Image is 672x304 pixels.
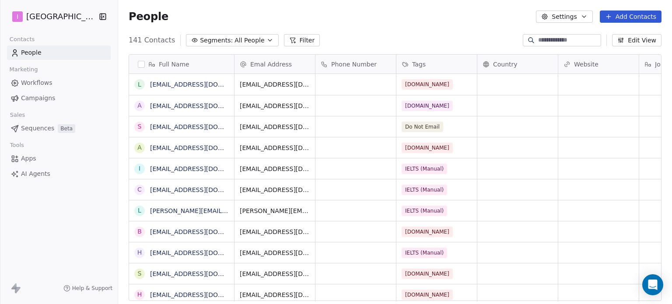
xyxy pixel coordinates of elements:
span: Beta [58,124,75,133]
span: [DOMAIN_NAME] [402,269,453,279]
span: IELTS (Manual) [402,206,447,216]
span: [DOMAIN_NAME] [402,79,453,90]
span: People [129,10,168,23]
div: l [138,206,141,215]
span: [EMAIL_ADDRESS][DOMAIN_NAME] [240,269,310,278]
a: People [7,45,111,60]
span: [EMAIL_ADDRESS][DOMAIN_NAME] [240,122,310,131]
span: Sequences [21,124,54,133]
span: Sales [6,108,29,122]
span: Contacts [6,33,38,46]
a: [EMAIL_ADDRESS][DOMAIN_NAME] [150,291,257,298]
a: [PERSON_NAME][EMAIL_ADDRESS][DOMAIN_NAME] [150,207,308,214]
button: Add Contacts [600,10,661,23]
div: h [137,290,142,299]
a: Help & Support [63,285,112,292]
a: [EMAIL_ADDRESS][DOMAIN_NAME] [150,249,257,256]
span: Phone Number [331,60,377,69]
div: Country [477,55,558,73]
a: Apps [7,151,111,166]
span: Full Name [159,60,189,69]
span: IELTS (Manual) [402,164,447,174]
span: IELTS (Manual) [402,248,447,258]
div: grid [129,74,234,301]
span: Workflows [21,78,52,87]
span: Segments: [200,36,233,45]
span: People [21,48,42,57]
div: a [137,101,142,110]
a: [EMAIL_ADDRESS][DOMAIN_NAME] [150,165,257,172]
span: AI Agents [21,169,50,178]
a: Workflows [7,76,111,90]
span: [EMAIL_ADDRESS][DOMAIN_NAME] [240,101,310,110]
a: [EMAIL_ADDRESS][DOMAIN_NAME] [150,102,257,109]
span: Tools [6,139,28,152]
div: s [138,269,142,278]
span: [EMAIL_ADDRESS][DOMAIN_NAME] [240,185,310,194]
span: [EMAIL_ADDRESS][DOMAIN_NAME] [240,290,310,299]
div: a [137,143,142,152]
div: l [138,80,141,89]
a: SequencesBeta [7,121,111,136]
span: [PERSON_NAME][EMAIL_ADDRESS][DOMAIN_NAME] [240,206,310,215]
span: [DOMAIN_NAME] [402,143,453,153]
span: Apps [21,154,36,163]
div: I [139,164,140,173]
div: Open Intercom Messenger [642,274,663,295]
button: Filter [284,34,320,46]
div: C [137,185,142,194]
span: [EMAIL_ADDRESS][DOMAIN_NAME] [240,80,310,89]
a: [EMAIL_ADDRESS][DOMAIN_NAME] [150,270,257,277]
span: Emal Address [250,60,292,69]
div: Tags [396,55,477,73]
a: AI Agents [7,167,111,181]
a: [EMAIL_ADDRESS][DOMAIN_NAME] [150,144,257,151]
span: [DOMAIN_NAME] [402,227,453,237]
span: Help & Support [72,285,112,292]
a: [EMAIL_ADDRESS][DOMAIN_NAME] [150,81,257,88]
div: Phone Number [315,55,396,73]
span: Tags [412,60,426,69]
div: s [138,122,142,131]
span: IELTS (Manual) [402,185,447,195]
span: Do Not Email [402,122,443,132]
span: Marketing [6,63,42,76]
span: [EMAIL_ADDRESS][DOMAIN_NAME] [240,143,310,152]
span: [GEOGRAPHIC_DATA] [26,11,97,22]
a: [EMAIL_ADDRESS][DOMAIN_NAME] [150,123,257,130]
div: Emal Address [234,55,315,73]
span: I [17,12,18,21]
span: Campaigns [21,94,55,103]
div: Full Name [129,55,234,73]
button: I[GEOGRAPHIC_DATA] [10,9,93,24]
span: [EMAIL_ADDRESS][DOMAIN_NAME] [240,227,310,236]
div: h [137,248,142,257]
button: Edit View [612,34,661,46]
span: [DOMAIN_NAME] [402,101,453,111]
span: Website [574,60,598,69]
span: Country [493,60,518,69]
span: All People [234,36,264,45]
span: [EMAIL_ADDRESS][DOMAIN_NAME] [240,248,310,257]
span: [DOMAIN_NAME] [402,290,453,300]
div: Website [558,55,639,73]
a: [EMAIL_ADDRESS][DOMAIN_NAME] [150,228,257,235]
a: [EMAIL_ADDRESS][DOMAIN_NAME] [150,186,257,193]
span: 141 Contacts [129,35,175,45]
div: b [137,227,142,236]
a: Campaigns [7,91,111,105]
span: [EMAIL_ADDRESS][DOMAIN_NAME] [240,164,310,173]
button: Settings [536,10,592,23]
